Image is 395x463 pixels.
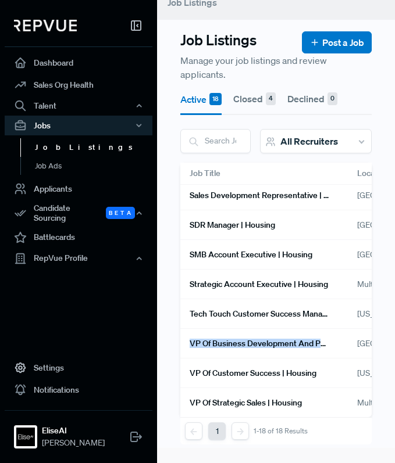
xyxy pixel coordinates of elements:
a: SDR Manager | Housing [190,215,329,235]
button: Previous [185,422,202,440]
a: Strategic Account Executive | Housing [190,274,329,294]
span: [PERSON_NAME] [42,437,105,449]
a: Job Ads [20,157,168,175]
a: Settings [5,357,152,379]
a: VP of Customer Success | Housing [190,363,329,383]
a: VP of Strategic Sales | Housing [190,393,329,412]
a: EliseAIEliseAI[PERSON_NAME] [5,410,152,454]
div: 4 [266,92,276,105]
h6: Strategic Account Executive | Housing [190,279,328,289]
div: Candidate Sourcing [5,200,152,227]
h6: SMB Account Executive | Housing [190,250,312,260]
a: Post a Job [309,35,364,49]
div: 18 [209,93,222,106]
img: RepVue [14,20,77,31]
a: SMB Account Executive | Housing [190,245,329,264]
h6: SDR Manager | Housing [190,220,275,230]
nav: pagination [185,422,308,440]
span: All Recruiters [280,135,338,147]
button: Active 18 [180,82,222,115]
button: Declined 0 [287,82,337,115]
a: Sales Org Health [5,74,152,96]
div: 0 [328,92,337,105]
button: Candidate Sourcing Beta [5,200,152,227]
a: Sales Development Representative | Housing [190,185,329,205]
h3: Job Listings [180,31,257,49]
button: 1 [208,422,226,440]
input: Search Jobs [181,130,250,152]
button: Next [232,422,249,440]
button: Closed 4 [233,82,276,115]
a: Applicants [5,178,152,200]
span: Manage your job listings and review applicants. [180,53,372,81]
button: Post a Job [302,31,372,53]
span: Job Title [190,167,220,180]
button: Talent [5,96,152,116]
div: 1-18 of 18 Results [254,427,308,435]
a: Notifications [5,379,152,401]
a: Tech Touch Customer Success Manager | Housing [190,304,329,324]
button: RepVue Profile [5,249,152,268]
h6: Sales Development Representative | Housing [190,191,329,200]
button: Jobs [5,116,152,135]
h6: VP of Business Development and Partnerships | Healthcare [190,339,329,349]
a: Dashboard [5,52,152,74]
a: VP of Business Development and Partnerships | Healthcare [190,333,329,353]
h6: VP of Customer Success | Housing [190,368,316,378]
h6: Tech Touch Customer Success Manager | Housing [190,309,329,319]
h6: VP of Strategic Sales | Housing [190,398,302,408]
strong: EliseAI [42,425,105,437]
a: Battlecards [5,227,152,249]
span: Location [357,167,389,180]
img: EliseAI [16,428,35,446]
a: Job Listings [20,138,168,157]
span: Beta [106,207,135,219]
